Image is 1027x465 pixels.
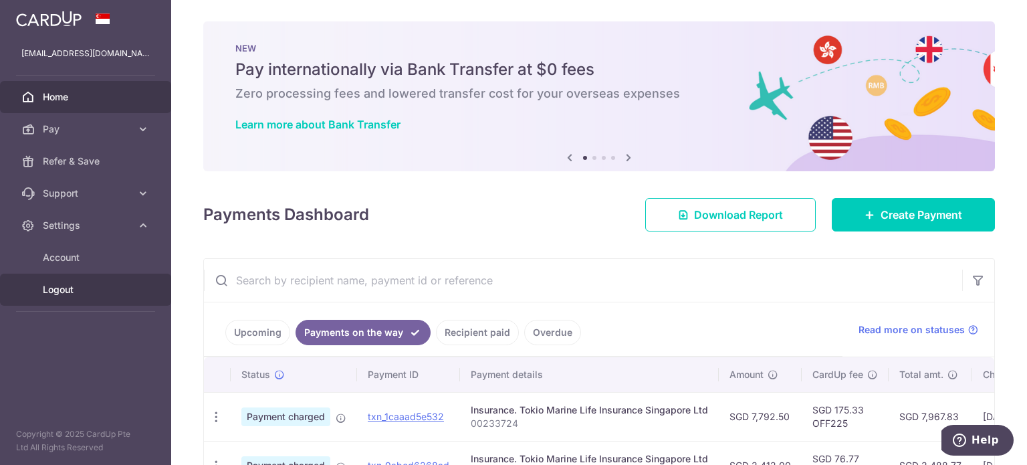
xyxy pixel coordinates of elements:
[235,59,963,80] h5: Pay internationally via Bank Transfer at $0 fees
[357,357,460,392] th: Payment ID
[645,198,816,231] a: Download Report
[296,320,431,345] a: Payments on the way
[43,283,131,296] span: Logout
[43,122,131,136] span: Pay
[812,368,863,381] span: CardUp fee
[21,47,150,60] p: [EMAIL_ADDRESS][DOMAIN_NAME]
[460,357,719,392] th: Payment details
[43,219,131,232] span: Settings
[524,320,581,345] a: Overdue
[859,323,978,337] a: Read more on statuses
[471,417,708,430] p: 00233724
[368,411,444,422] a: txn_1caaad5e532
[235,118,401,131] a: Learn more about Bank Transfer
[241,368,270,381] span: Status
[471,403,708,417] div: Insurance. Tokio Marine Life Insurance Singapore Ltd
[43,90,131,104] span: Home
[225,320,290,345] a: Upcoming
[941,425,1014,458] iframe: Opens a widget where you can find more information
[694,207,783,223] span: Download Report
[899,368,943,381] span: Total amt.
[436,320,519,345] a: Recipient paid
[832,198,995,231] a: Create Payment
[43,155,131,168] span: Refer & Save
[43,251,131,264] span: Account
[859,323,965,337] span: Read more on statuses
[881,207,962,223] span: Create Payment
[729,368,764,381] span: Amount
[235,43,963,54] p: NEW
[235,86,963,102] h6: Zero processing fees and lowered transfer cost for your overseas expenses
[203,203,369,227] h4: Payments Dashboard
[16,11,82,27] img: CardUp
[241,407,330,426] span: Payment charged
[802,392,889,441] td: SGD 175.33 OFF225
[719,392,802,441] td: SGD 7,792.50
[203,21,995,171] img: Bank transfer banner
[204,259,962,302] input: Search by recipient name, payment id or reference
[43,187,131,200] span: Support
[889,392,972,441] td: SGD 7,967.83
